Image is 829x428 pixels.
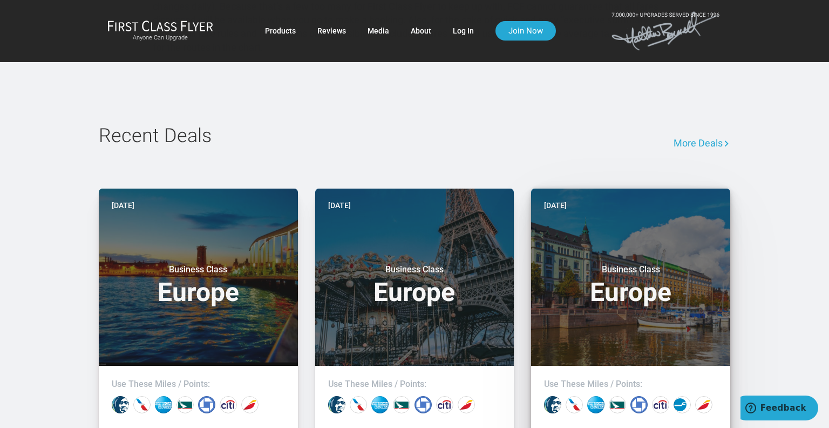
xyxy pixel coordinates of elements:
div: Amex points [587,396,604,413]
div: Iberia miles [695,396,712,413]
div: Iberia miles [241,396,259,413]
small: Business Class [347,264,482,275]
a: Reviews [317,21,346,41]
a: Products [265,21,296,41]
div: American miles [133,396,151,413]
div: Finnair Plus [674,396,691,413]
small: Business Class [131,264,266,275]
a: Log In [453,21,474,41]
time: [DATE] [328,199,351,211]
a: Media [368,21,389,41]
small: Business Class [563,264,698,275]
div: Citi points [220,396,237,413]
div: Cathay Pacific miles [609,396,626,413]
div: Alaska miles [544,396,561,413]
h4: Use These Miles / Points: [544,379,717,390]
div: Amex points [371,396,389,413]
time: [DATE] [544,199,567,211]
div: Iberia miles [458,396,475,413]
a: First Class FlyerAnyone Can Upgrade [107,20,213,42]
a: More Deals [674,125,730,161]
div: Chase points [630,396,648,413]
div: Alaska miles [328,396,345,413]
time: [DATE] [112,199,134,211]
h4: Use These Miles / Points: [112,379,285,390]
div: Amex points [155,396,172,413]
div: Chase points [414,396,432,413]
h2: Recent Deals [99,125,568,147]
div: Alaska miles [112,396,129,413]
h3: Europe [112,264,285,305]
div: American miles [350,396,367,413]
small: Anyone Can Upgrade [107,34,213,42]
h4: Use These Miles / Points: [328,379,501,390]
iframe: Opens a widget where you can find more information [740,396,818,423]
div: Chase points [198,396,215,413]
a: Join Now [495,21,556,41]
h3: Europe [544,264,717,305]
div: Citi points [436,396,453,413]
div: Cathay Pacific miles [393,396,410,413]
div: American miles [566,396,583,413]
div: Cathay Pacific miles [176,396,194,413]
img: First Class Flyer [107,20,213,31]
a: About [411,21,431,41]
div: Citi points [652,396,669,413]
h3: Europe [328,264,501,305]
